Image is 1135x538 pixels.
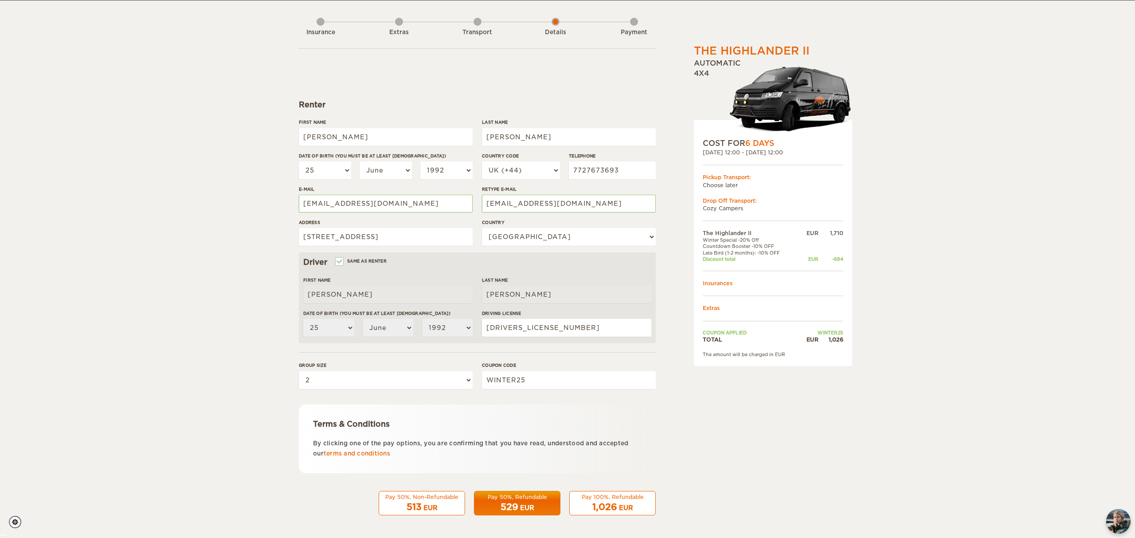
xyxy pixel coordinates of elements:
[818,229,843,236] div: 1,710
[818,335,843,343] div: 1,026
[569,491,656,516] button: Pay 100%, Refundable 1,026 EUR
[336,257,387,265] label: Same as renter
[9,516,27,528] a: Cookie settings
[703,173,843,181] div: Pickup Transport:
[482,153,560,159] label: Country Code
[299,99,656,110] div: Renter
[610,28,658,37] div: Payment
[336,259,342,265] input: Same as renter
[703,279,843,287] td: Insurances
[303,286,473,303] input: e.g. William
[531,28,580,37] div: Details
[575,493,650,501] div: Pay 100%, Refundable
[480,493,555,501] div: Pay 50%, Refundable
[482,277,651,283] label: Last Name
[569,153,656,159] label: Telephone
[703,249,798,255] td: Late Bird (1-2 months): -10% OFF
[1106,509,1131,534] button: chat-button
[703,304,843,312] td: Extras
[694,43,810,59] div: The Highlander II
[407,502,422,512] span: 513
[703,329,798,335] td: Coupon applied
[703,204,843,212] td: Cozy Campers
[313,419,642,429] div: Terms & Conditions
[482,219,656,226] label: Country
[703,255,798,262] td: Discount total
[299,186,473,192] label: E-mail
[474,491,560,516] button: Pay 50%, Refundable 529 EUR
[703,243,798,249] td: Countdown Booster -10% OFF
[299,153,473,159] label: Date of birth (You must be at least [DEMOGRAPHIC_DATA])
[619,503,633,512] div: EUR
[729,61,852,137] img: stor-langur-223.png
[818,255,843,262] div: -684
[324,450,390,457] a: terms and conditions
[501,502,518,512] span: 529
[798,335,818,343] div: EUR
[299,219,473,226] label: Address
[384,493,459,501] div: Pay 50%, Non-Refundable
[703,237,798,243] td: Winter Special -20% Off
[299,362,473,369] label: Group size
[520,503,534,512] div: EUR
[303,310,473,317] label: Date of birth (You must be at least [DEMOGRAPHIC_DATA])
[703,149,843,156] div: [DATE] 12:00 - [DATE] 12:00
[303,257,651,267] div: Driver
[703,181,843,188] td: Choose later
[303,277,473,283] label: First Name
[798,255,818,262] div: EUR
[703,137,843,148] div: COST FOR
[482,186,656,192] label: Retype E-mail
[299,195,473,212] input: e.g. example@example.com
[703,335,798,343] td: TOTAL
[453,28,502,37] div: Transport
[694,59,852,138] div: Automatic 4x4
[798,329,843,335] td: WINTER25
[299,228,473,246] input: e.g. Street, City, Zip Code
[703,196,843,204] div: Drop Off Transport:
[592,502,617,512] span: 1,026
[482,362,656,369] label: Coupon code
[482,319,651,337] input: e.g. 14789654B
[375,28,423,37] div: Extras
[296,28,345,37] div: Insurance
[482,119,656,126] label: Last Name
[423,503,438,512] div: EUR
[482,195,656,212] input: e.g. example@example.com
[569,161,656,179] input: e.g. 1 234 567 890
[379,491,465,516] button: Pay 50%, Non-Refundable 513 EUR
[482,286,651,303] input: e.g. Smith
[798,229,818,236] div: EUR
[313,438,642,459] p: By clicking one of the pay options, you are confirming that you have read, understood and accepte...
[482,310,651,317] label: Driving License
[299,119,473,126] label: First Name
[1106,509,1131,534] img: Freyja at Cozy Campers
[482,128,656,146] input: e.g. Smith
[703,351,843,357] div: The amount will be charged in EUR
[299,128,473,146] input: e.g. William
[745,138,774,147] span: 6 Days
[703,229,798,236] td: The Highlander II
